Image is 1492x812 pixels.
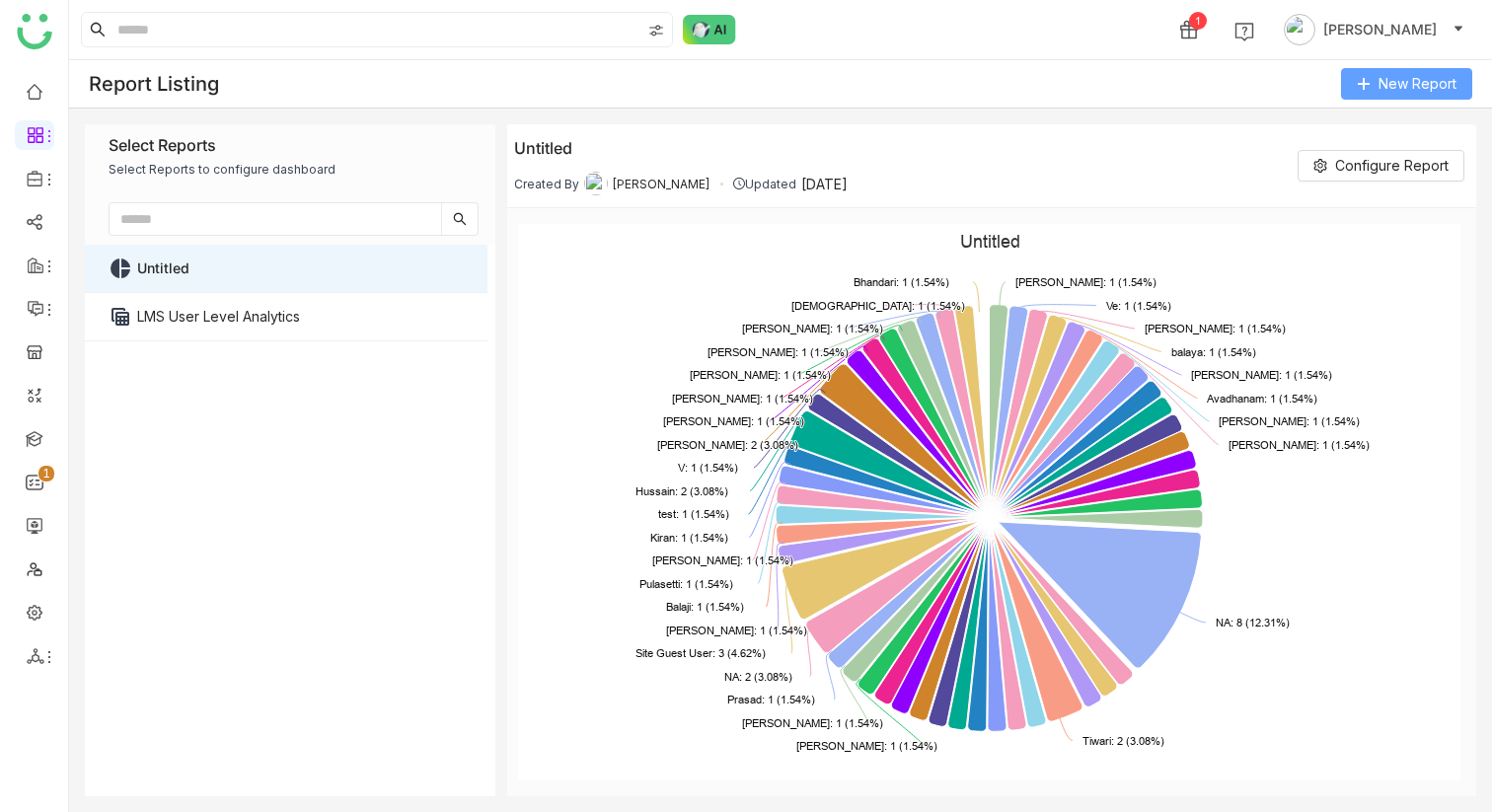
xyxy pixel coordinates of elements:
[518,224,1460,780] svg: Untitled
[733,177,796,191] div: Updated
[1219,414,1306,428] tspan: [PERSON_NAME]
[1171,345,1256,359] text: : 1 (1.54%)
[514,177,579,191] div: Created By
[109,257,132,280] i: pie_chart
[708,345,849,359] text: : 1 (1.54%)
[657,438,745,452] tspan: [PERSON_NAME]
[1379,73,1456,95] span: New Report
[584,172,608,195] img: 684a9845de261c4b36a3b50d
[683,15,736,44] img: ask-buddy-normal.svg
[796,739,937,753] text: : 1 (1.54%)
[1229,438,1316,452] tspan: [PERSON_NAME]
[514,136,848,160] div: Untitled
[1191,368,1332,382] text: : 1 (1.54%)
[960,231,1020,252] text: Untitled
[1206,392,1264,406] tspan: Avadhanam
[1145,322,1232,335] tspan: [PERSON_NAME]
[652,554,740,567] tspan: [PERSON_NAME]
[1171,345,1203,359] tspan: balaya
[137,293,464,340] a: LMS User Level Analytics
[854,275,896,289] tspan: Bhandari
[854,275,949,289] text: : 1 (1.54%)
[1234,22,1254,41] img: help.svg
[791,299,965,313] text: : 1 (1.54%)
[137,245,464,292] a: Untitled
[658,507,729,521] text: : 1 (1.54%)
[796,739,884,753] tspan: [PERSON_NAME]
[612,177,710,191] span: [PERSON_NAME]
[663,414,804,428] text: : 1 (1.54%)
[1206,392,1317,406] text: : 1 (1.54%)
[650,531,675,545] tspan: Kiran
[666,624,754,637] tspan: [PERSON_NAME]
[109,305,132,329] i: table_view
[1219,414,1360,428] text: : 1 (1.54%)
[690,368,831,382] text: : 1 (1.54%)
[666,600,744,614] text: : 1 (1.54%)
[635,484,728,498] text: : 2 (3.08%)
[724,670,792,684] text: : 2 (3.08%)
[1082,734,1111,748] tspan: Tiwari
[17,14,52,49] img: logo
[1015,275,1103,289] tspan: [PERSON_NAME]
[666,600,691,614] tspan: Balaji
[727,693,815,706] text: : 1 (1.54%)
[663,414,751,428] tspan: [PERSON_NAME]
[42,464,50,483] p: 1
[109,161,479,179] div: Select Reports to configure dashboard
[1082,734,1164,748] text: : 2 (3.08%)
[666,624,807,637] text: : 1 (1.54%)
[742,716,883,730] text: : 1 (1.54%)
[1323,19,1437,40] span: [PERSON_NAME]
[109,133,479,157] div: Select Reports
[657,438,798,452] text: : 2 (3.08%)
[635,646,766,660] text: : 3 (4.62%)
[1145,322,1286,335] text: : 1 (1.54%)
[1280,14,1468,45] button: [PERSON_NAME]
[639,577,680,591] tspan: Pulasetti
[1216,616,1231,629] tspan: NA
[1216,616,1290,629] text: : 8 (12.31%)
[650,531,728,545] text: : 1 (1.54%)
[639,577,733,591] text: : 1 (1.54%)
[635,484,675,498] tspan: Hussain
[1341,68,1472,100] button: New Report
[652,554,793,567] text: : 1 (1.54%)
[801,176,848,192] div: [DATE]
[708,345,795,359] tspan: [PERSON_NAME]
[38,466,54,481] nz-badge-sup: 1
[1189,12,1207,30] div: 1
[1229,438,1370,452] text: : 1 (1.54%)
[1335,151,1449,181] span: Configure Report
[1284,14,1315,45] img: avatar
[791,299,912,313] tspan: [DEMOGRAPHIC_DATA]
[742,716,830,730] tspan: [PERSON_NAME]
[1106,299,1118,313] tspan: Ve
[1106,299,1171,313] text: : 1 (1.54%)
[648,23,664,38] img: search-type.svg
[672,392,760,406] tspan: [PERSON_NAME]
[635,646,712,660] tspan: Site Guest User
[724,670,740,684] tspan: NA
[672,392,813,406] text: : 1 (1.54%)
[727,693,762,706] tspan: Prasad
[742,322,883,335] text: : 1 (1.54%)
[742,322,830,335] tspan: [PERSON_NAME]
[1015,275,1156,289] text: : 1 (1.54%)
[690,368,778,382] tspan: [PERSON_NAME]
[1191,368,1279,382] tspan: [PERSON_NAME]
[678,461,686,475] tspan: V
[678,461,738,475] text: : 1 (1.54%)
[89,60,249,108] div: Report Listing
[658,507,677,521] tspan: test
